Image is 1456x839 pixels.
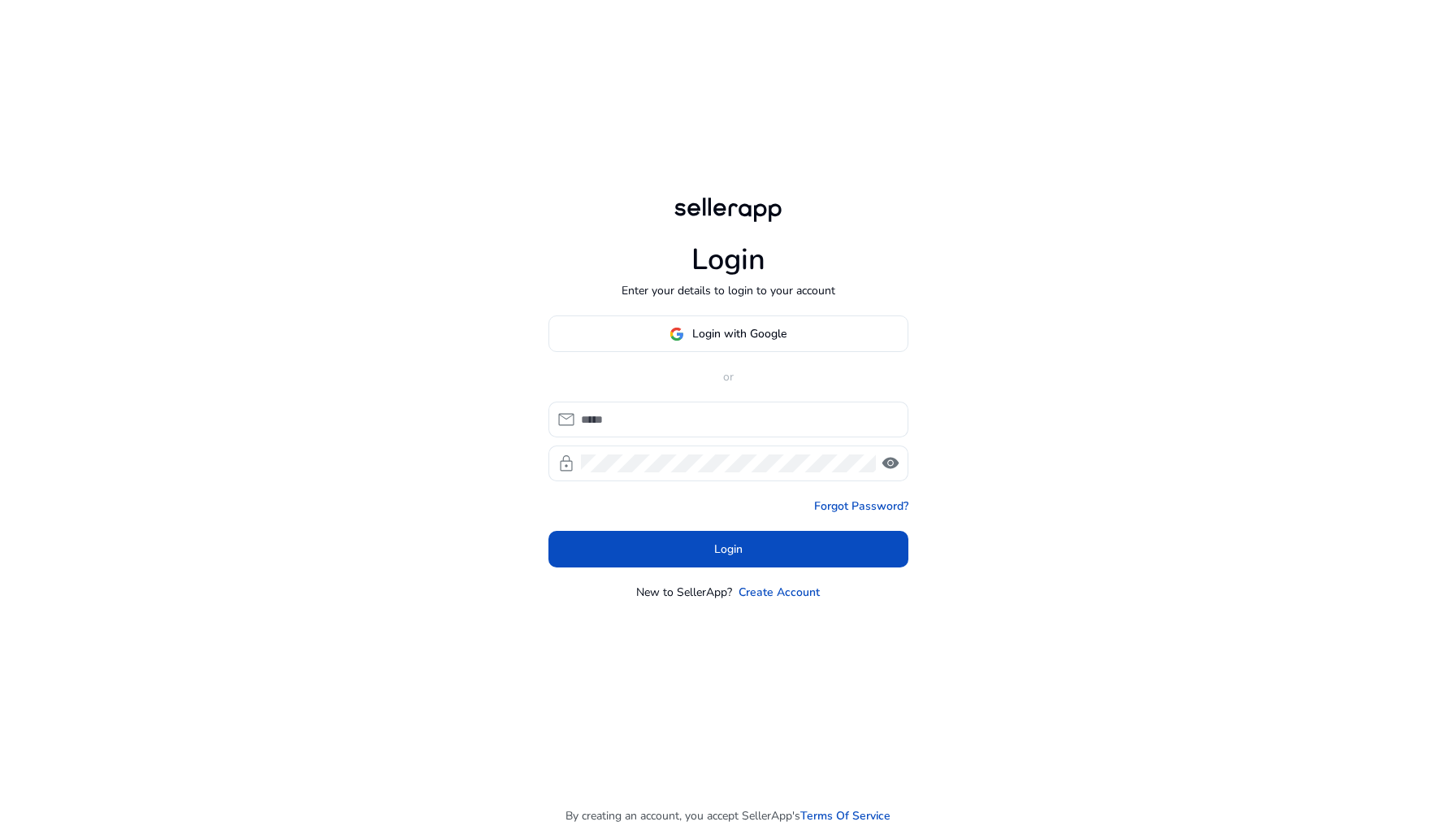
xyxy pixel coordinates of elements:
[669,327,684,341] img: google-logo.svg
[692,325,786,342] span: Login with Google
[636,584,732,601] p: New to SellerApp?
[881,454,900,473] span: visibility
[739,584,820,601] a: Create Account
[800,807,890,824] a: Terms Of Service
[548,531,908,567] button: Login
[691,242,765,277] h1: Login
[557,454,576,473] span: lock
[548,315,908,352] button: Login with Google
[714,541,743,558] span: Login
[548,368,908,385] p: or
[557,410,576,429] span: mail
[622,282,835,299] p: Enter your details to login to your account
[814,498,908,515] a: Forgot Password?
